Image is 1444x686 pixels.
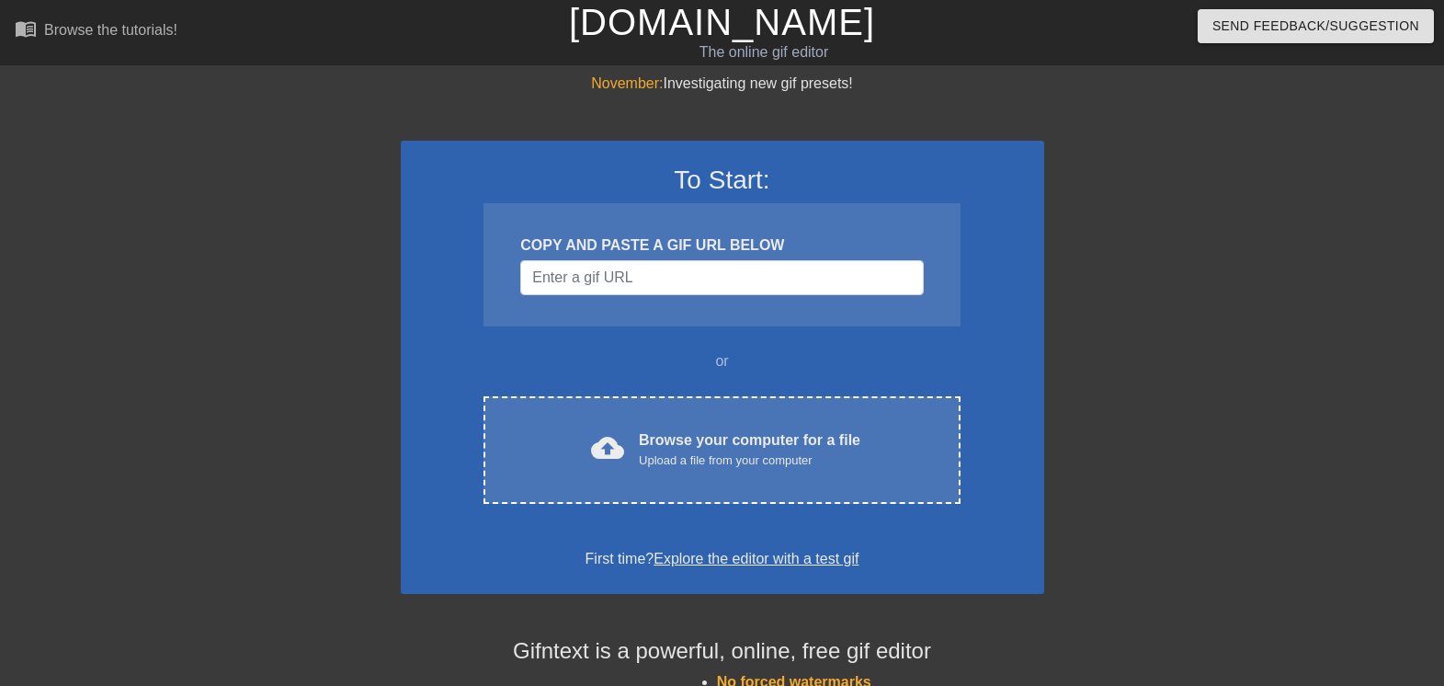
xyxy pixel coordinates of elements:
[639,429,860,470] div: Browse your computer for a file
[591,431,624,464] span: cloud_upload
[569,2,875,42] a: [DOMAIN_NAME]
[639,452,860,470] div: Upload a file from your computer
[520,260,923,295] input: Username
[44,22,177,38] div: Browse the tutorials!
[425,548,1020,570] div: First time?
[591,75,663,91] span: November:
[401,73,1044,95] div: Investigating new gif presets!
[1198,9,1434,43] button: Send Feedback/Suggestion
[401,638,1044,665] h4: Gifntext is a powerful, online, free gif editor
[520,234,923,257] div: COPY AND PASTE A GIF URL BELOW
[1212,15,1419,38] span: Send Feedback/Suggestion
[449,350,996,372] div: or
[15,17,37,40] span: menu_book
[654,551,858,566] a: Explore the editor with a test gif
[425,165,1020,196] h3: To Start:
[491,41,1038,63] div: The online gif editor
[15,17,177,46] a: Browse the tutorials!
